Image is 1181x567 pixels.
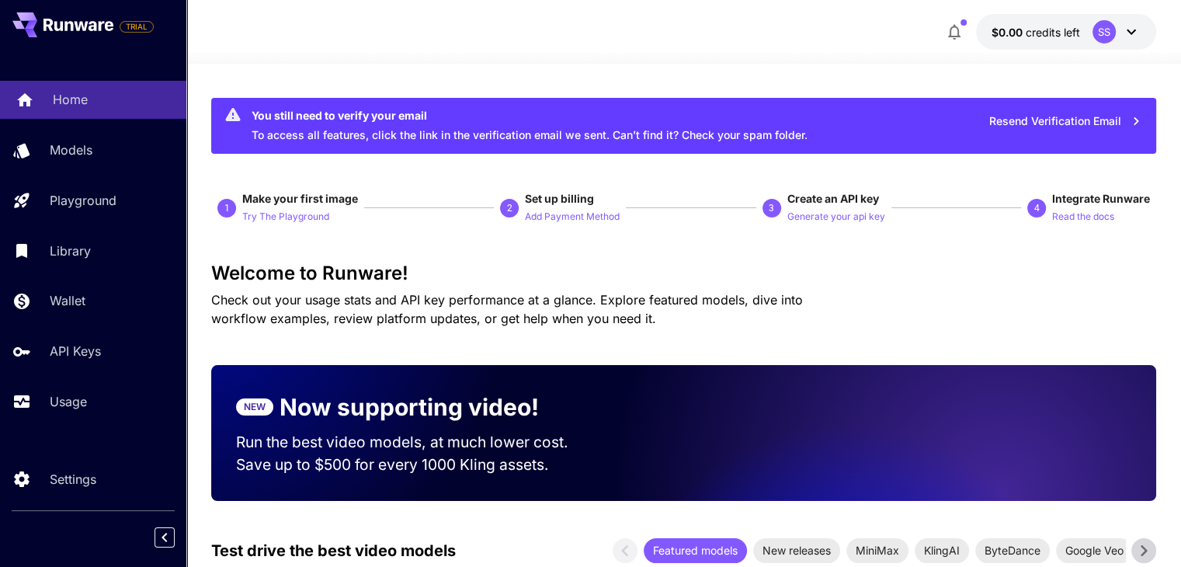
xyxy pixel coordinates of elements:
div: Collapse sidebar [166,524,186,551]
p: Run the best video models, at much lower cost. [236,431,598,454]
p: Home [53,90,88,109]
span: New releases [753,542,840,558]
button: $0.00SS [976,14,1156,50]
p: Test drive the best video models [211,539,456,562]
span: MiniMax [846,542,908,558]
p: Read the docs [1052,210,1114,224]
div: $0.00 [992,24,1080,40]
div: KlingAI [915,538,969,563]
p: Generate your api key [787,210,885,224]
h3: Welcome to Runware! [211,263,1156,284]
div: Featured models [644,538,747,563]
button: Generate your api key [787,207,885,225]
span: Check out your usage stats and API key performance at a glance. Explore featured models, dive int... [211,292,803,326]
div: To access all features, click the link in the verification email we sent. Can’t find it? Check yo... [252,103,808,149]
p: Save up to $500 for every 1000 Kling assets. [236,454,598,476]
span: Featured models [644,542,747,558]
div: MiniMax [846,538,908,563]
p: API Keys [50,342,101,360]
span: Google Veo [1056,542,1133,558]
span: Make your first image [242,192,358,205]
button: Collapse sidebar [155,527,175,548]
span: KlingAI [915,542,969,558]
p: Try The Playground [242,210,329,224]
div: SS [1092,20,1116,43]
div: Google Veo [1056,538,1133,563]
div: ByteDance [975,538,1050,563]
p: Settings [50,470,96,489]
p: 2 [507,201,512,215]
button: Add Payment Method [525,207,620,225]
p: Wallet [50,291,85,310]
span: Integrate Runware [1052,192,1150,205]
p: 1 [224,201,230,215]
button: Resend Verification Email [981,106,1150,137]
p: Add Payment Method [525,210,620,224]
span: credits left [1026,26,1080,39]
div: New releases [753,538,840,563]
p: 3 [769,201,774,215]
span: Set up billing [525,192,594,205]
p: Now supporting video! [280,390,539,425]
p: NEW [244,400,266,414]
button: Try The Playground [242,207,329,225]
button: Read the docs [1052,207,1114,225]
span: Create an API key [787,192,879,205]
p: Playground [50,191,116,210]
div: You still need to verify your email [252,107,808,123]
p: Models [50,141,92,159]
p: 4 [1033,201,1039,215]
p: Library [50,242,91,260]
span: ByteDance [975,542,1050,558]
span: Add your payment card to enable full platform functionality. [120,17,154,36]
p: Usage [50,392,87,411]
span: TRIAL [120,21,153,33]
span: $0.00 [992,26,1026,39]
